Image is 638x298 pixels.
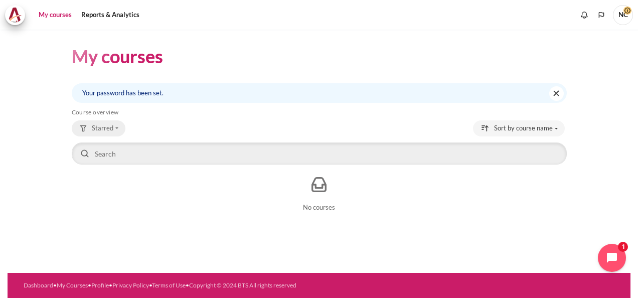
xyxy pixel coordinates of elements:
div: Course overview controls [72,120,567,167]
input: Search [72,142,567,165]
a: My courses [35,5,75,25]
a: My Courses [57,281,88,289]
p: No courses [72,203,567,213]
a: Reports & Analytics [78,5,143,25]
a: Profile [91,281,109,289]
a: Architeck Architeck [5,5,30,25]
button: Grouping drop-down menu [72,120,125,136]
div: Show notification window with no new notifications [577,8,592,23]
button: Sorting drop-down menu [473,120,565,136]
button: Languages [594,8,609,23]
a: User menu [613,5,633,25]
h1: My courses [72,45,163,68]
a: Dashboard [24,281,53,289]
div: Your password has been set. [72,83,567,103]
a: Terms of Use [152,281,186,289]
section: Content [8,30,630,232]
div: • • • • • [24,281,348,290]
h5: Course overview [72,108,567,116]
a: Copyright © 2024 BTS All rights reserved [189,281,296,289]
span: Sort by course name [494,123,553,133]
img: Architeck [8,8,22,23]
span: NC [613,5,633,25]
a: Privacy Policy [112,281,149,289]
span: Starred [92,123,113,133]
